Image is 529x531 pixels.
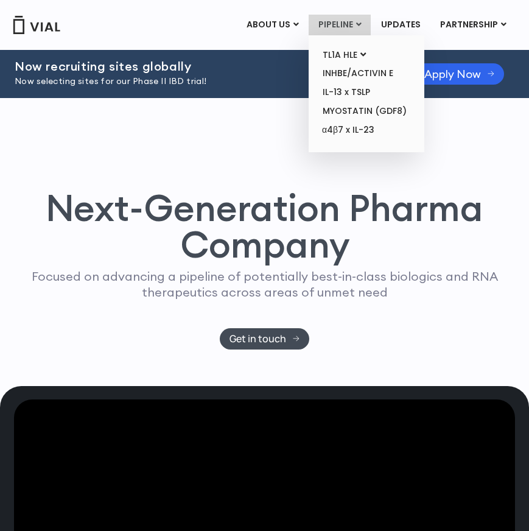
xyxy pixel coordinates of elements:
img: Vial Logo [12,16,61,34]
a: INHBE/ACTIVIN E [313,64,419,83]
h2: Now recruiting sites globally [15,60,384,73]
span: Apply Now [424,69,481,79]
a: MYOSTATIN (GDF8) [313,102,419,121]
a: Get in touch [220,328,309,350]
p: Now selecting sites for our Phase II IBD trial! [15,75,384,88]
a: IL-13 x TSLP [313,83,419,102]
a: ABOUT USMenu Toggle [237,15,308,35]
span: Get in touch [229,334,286,343]
a: α4β7 x IL-23 [313,121,419,140]
a: TL1A HLEMenu Toggle [313,46,419,65]
a: Apply Now [415,63,504,85]
a: PIPELINEMenu Toggle [309,15,371,35]
h1: Next-Generation Pharma Company [24,189,505,262]
a: PARTNERSHIPMenu Toggle [430,15,516,35]
a: UPDATES [371,15,430,35]
p: Focused on advancing a pipeline of potentially best-in-class biologics and RNA therapeutics acros... [24,269,505,300]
